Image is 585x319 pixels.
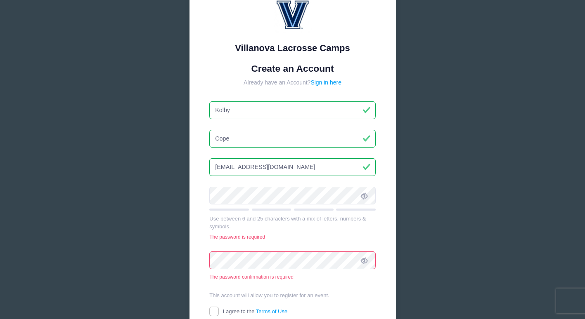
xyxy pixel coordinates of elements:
[209,273,376,281] div: The password confirmation is required
[209,101,376,119] input: First Name
[209,158,376,176] input: Email
[209,41,376,55] div: Villanova Lacrosse Camps
[209,215,376,231] div: Use between 6 and 25 characters with a mix of letters, numbers & symbols.
[209,307,219,316] input: I agree to theTerms of Use
[209,78,376,87] div: Already have an Account?
[209,130,376,148] input: Last Name
[209,233,376,241] div: The password is required
[223,308,287,314] span: I agree to the
[209,291,376,300] div: This account will allow you to register for an event.
[310,79,341,86] a: Sign in here
[256,308,288,314] a: Terms of Use
[209,63,376,74] h1: Create an Account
